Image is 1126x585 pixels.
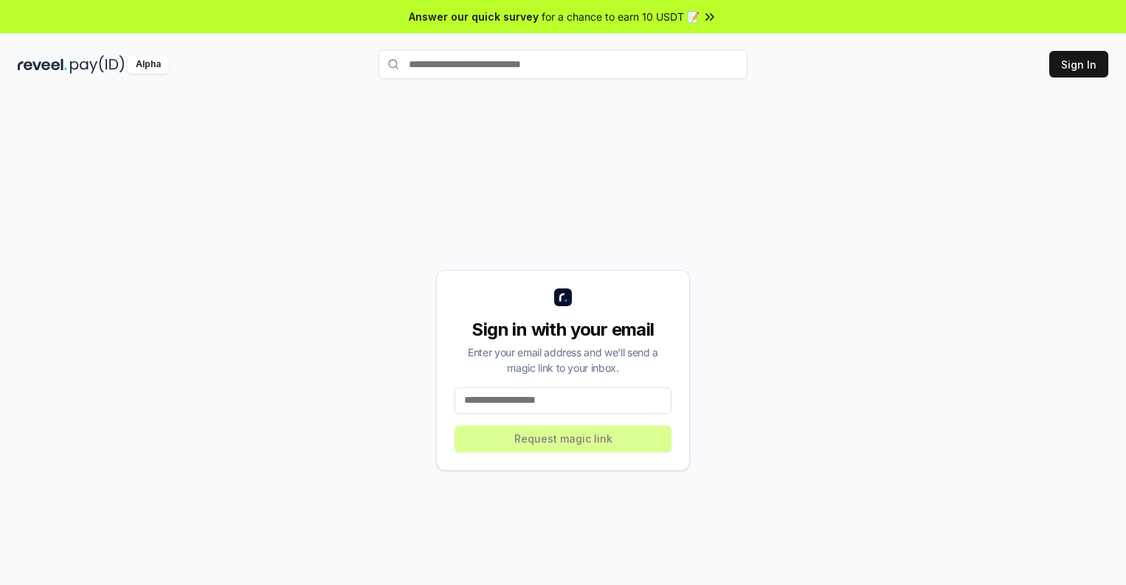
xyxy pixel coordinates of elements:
[542,9,700,24] span: for a chance to earn 10 USDT 📝
[409,9,539,24] span: Answer our quick survey
[1049,51,1108,77] button: Sign In
[128,55,169,74] div: Alpha
[70,55,125,74] img: pay_id
[18,55,67,74] img: reveel_dark
[554,288,572,306] img: logo_small
[455,318,671,342] div: Sign in with your email
[455,345,671,375] div: Enter your email address and we’ll send a magic link to your inbox.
